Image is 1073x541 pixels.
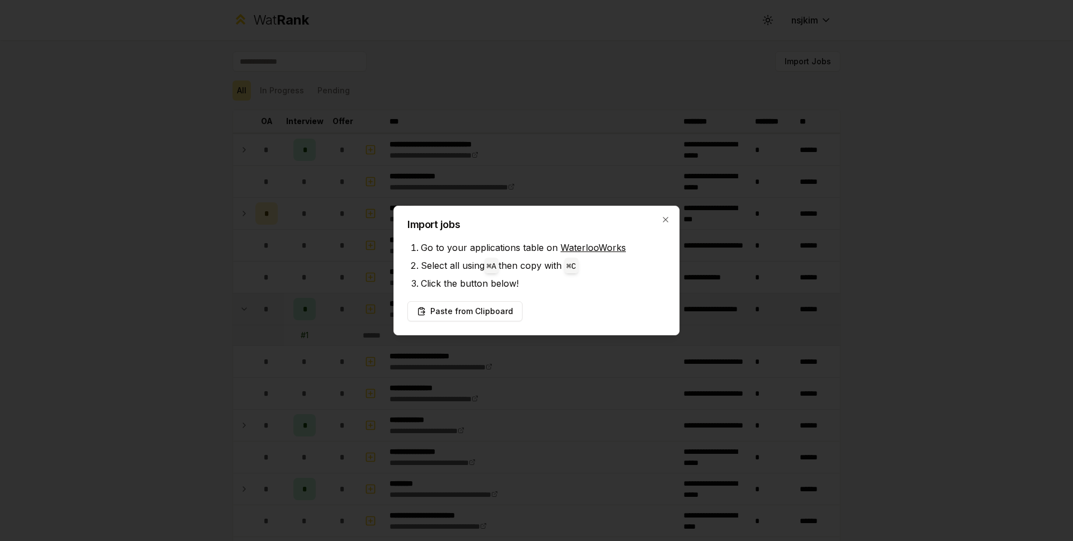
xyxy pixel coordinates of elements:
li: Click the button below! [421,274,666,292]
code: ⌘ C [567,262,576,271]
h2: Import jobs [407,220,666,230]
a: WaterlooWorks [561,242,626,253]
li: Select all using then copy with [421,257,666,274]
button: Paste from Clipboard [407,301,523,321]
li: Go to your applications table on [421,239,666,257]
code: ⌘ A [487,262,496,271]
